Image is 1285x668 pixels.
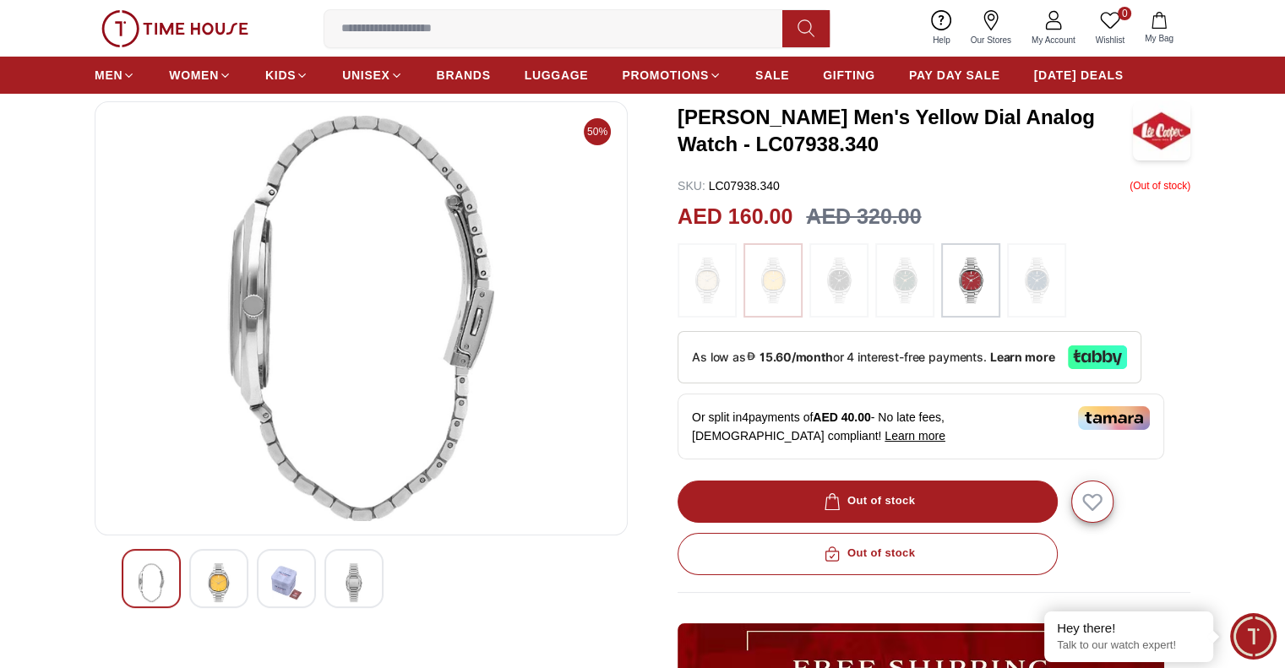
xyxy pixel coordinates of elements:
span: SKU : [678,179,705,193]
a: SALE [755,60,789,90]
img: Lee Cooper Men's Analog Champagne Dial Watch - LC07938.310 [109,116,613,521]
span: MEN [95,67,123,84]
a: PROMOTIONS [622,60,721,90]
span: Our Stores [964,34,1018,46]
a: LUGGAGE [525,60,589,90]
img: Lee Cooper Men's Analog Champagne Dial Watch - LC07938.310 [339,563,369,602]
a: [DATE] DEALS [1034,60,1124,90]
button: My Bag [1135,8,1184,48]
span: BRANDS [437,67,491,84]
img: ... [818,252,860,309]
span: KIDS [265,67,296,84]
h3: AED 320.00 [806,201,921,233]
a: BRANDS [437,60,491,90]
span: LUGGAGE [525,67,589,84]
img: ... [884,252,926,309]
span: Learn more [885,429,945,443]
a: 0Wishlist [1086,7,1135,50]
a: WOMEN [169,60,231,90]
span: PROMOTIONS [622,67,709,84]
span: UNISEX [342,67,389,84]
a: Our Stores [961,7,1021,50]
img: Lee Cooper Men's Analog Champagne Dial Watch - LC07938.310 [204,563,234,602]
img: ... [752,252,794,309]
img: Lee Cooper Men's Analog Champagne Dial Watch - LC07938.310 [136,563,166,602]
a: KIDS [265,60,308,90]
p: ( Out of stock ) [1130,177,1190,194]
img: Lee Cooper Men's Yellow Dial Analog Watch - LC07938.340 [1133,101,1190,160]
span: AED 40.00 [813,410,870,424]
span: WOMEN [169,67,219,84]
span: GIFTING [823,67,875,84]
span: 50% [584,118,611,145]
a: UNISEX [342,60,402,90]
a: GIFTING [823,60,875,90]
span: My Bag [1138,32,1180,45]
span: My Account [1025,34,1082,46]
div: Or split in 4 payments of - No late fees, [DEMOGRAPHIC_DATA] compliant! [678,394,1164,459]
img: ... [686,252,728,309]
span: [DATE] DEALS [1034,67,1124,84]
div: Chat Widget [1230,613,1277,660]
span: PAY DAY SALE [909,67,1000,84]
span: Help [926,34,957,46]
img: Lee Cooper Men's Analog Champagne Dial Watch - LC07938.310 [271,563,302,602]
a: Help [923,7,961,50]
img: Tamara [1078,406,1150,430]
img: ... [950,252,992,309]
a: MEN [95,60,135,90]
span: 0 [1118,7,1131,20]
span: Wishlist [1089,34,1131,46]
p: Talk to our watch expert! [1057,638,1201,653]
a: PAY DAY SALE [909,60,1000,90]
img: ... [1015,252,1058,309]
p: LC07938.340 [678,177,780,194]
h2: AED 160.00 [678,201,792,233]
span: SALE [755,67,789,84]
img: ... [101,10,248,47]
div: Hey there! [1057,620,1201,637]
h3: [PERSON_NAME] Men's Yellow Dial Analog Watch - LC07938.340 [678,104,1133,158]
